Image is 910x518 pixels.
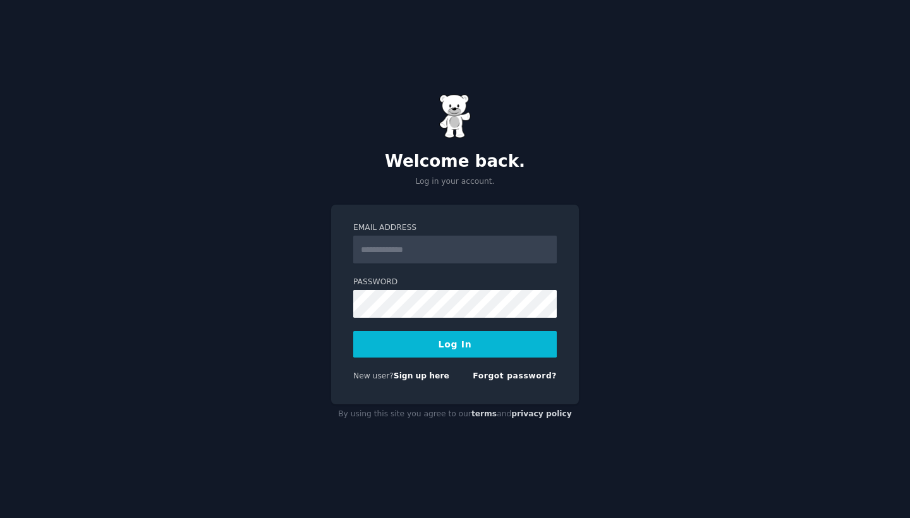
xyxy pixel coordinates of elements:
[331,152,579,172] h2: Welcome back.
[473,371,557,380] a: Forgot password?
[353,277,557,288] label: Password
[511,409,572,418] a: privacy policy
[331,404,579,425] div: By using this site you agree to our and
[353,331,557,358] button: Log In
[439,94,471,138] img: Gummy Bear
[394,371,449,380] a: Sign up here
[353,222,557,234] label: Email Address
[331,176,579,188] p: Log in your account.
[353,371,394,380] span: New user?
[471,409,497,418] a: terms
